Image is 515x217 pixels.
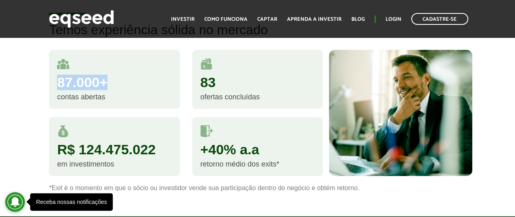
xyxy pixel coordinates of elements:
a: Investir [171,17,195,22]
div: Receba nossas notificações [36,199,107,205]
div: R$ 124.475.022 [57,142,171,156]
div: retorno médio dos exits* [200,160,315,168]
img: saidas.svg [200,125,213,137]
div: 87.000+ [57,75,171,89]
a: Login [386,17,401,22]
img: user.svg [57,58,69,70]
a: Cadastre-se [411,13,468,25]
img: EqSeed [49,8,114,30]
img: money.svg [57,125,69,137]
div: ofertas concluídas [200,93,315,101]
p: *Exit é o momento em que o sócio ou investidor vende sua participação dentro do negócio e obtém r... [49,184,466,192]
a: Blog [351,17,365,22]
div: 83 [200,75,315,89]
div: contas abertas [57,93,171,101]
div: em investimentos [57,160,171,168]
a: Como funciona [204,17,248,22]
img: rodadas.svg [200,58,213,70]
a: Aprenda a investir [287,17,342,22]
a: Captar [257,17,277,22]
div: +40% a.a [200,142,315,156]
